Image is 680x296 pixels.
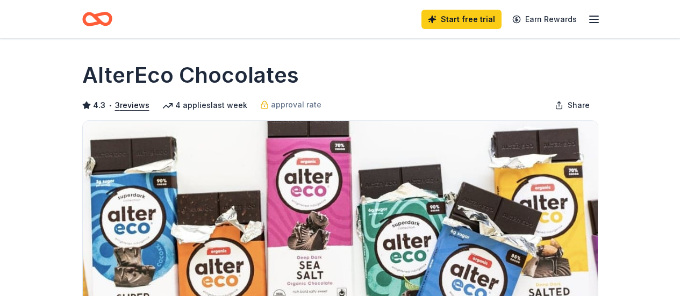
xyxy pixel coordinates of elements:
a: Start free trial [421,10,502,29]
button: 3reviews [115,99,149,112]
h1: AlterEco Chocolates [82,60,299,90]
div: 4 applies last week [162,99,247,112]
span: • [108,101,112,110]
span: 4.3 [93,99,105,112]
a: Earn Rewards [506,10,583,29]
span: approval rate [271,98,321,111]
span: Share [568,99,590,112]
a: Home [82,6,112,32]
button: Share [546,95,598,116]
a: approval rate [260,98,321,111]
